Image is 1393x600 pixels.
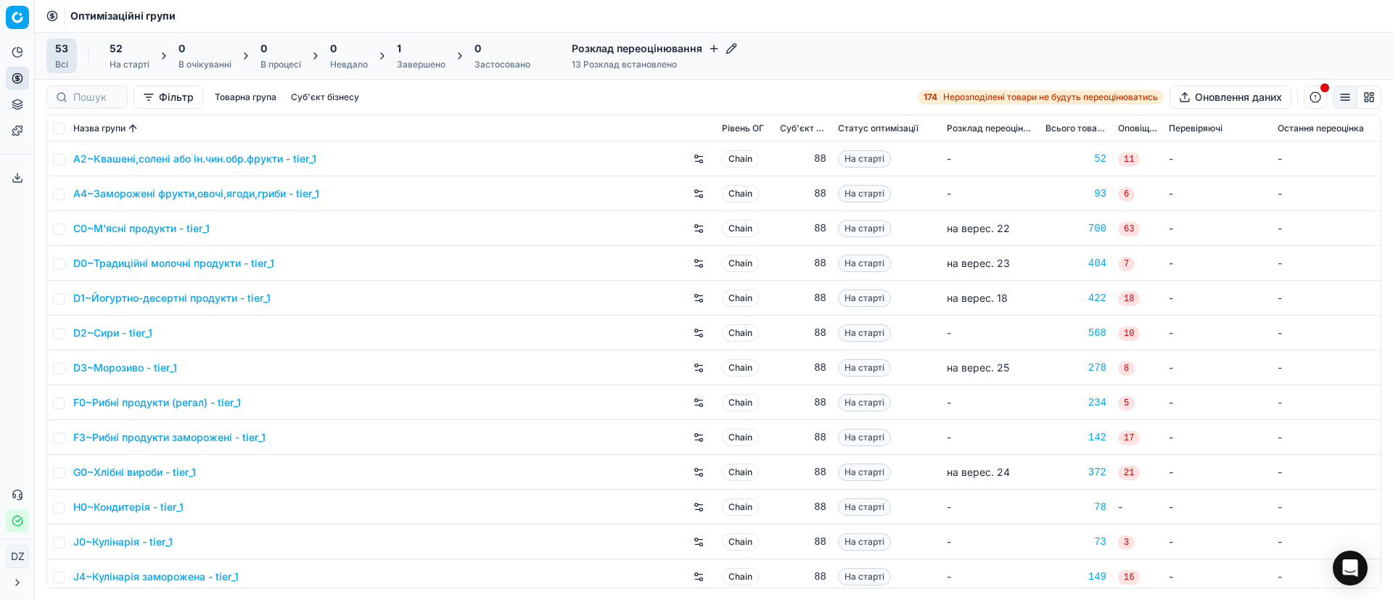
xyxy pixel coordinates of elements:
[722,359,759,377] span: Chain
[1163,385,1272,420] td: -
[780,123,826,134] span: Суб'єкт бізнесу
[397,59,445,70] div: Завершено
[780,326,826,340] div: 88
[572,59,737,70] div: 13 Розклад встановлено
[1163,490,1272,525] td: -
[133,86,203,109] button: Фільтр
[1272,141,1381,176] td: -
[780,570,826,584] div: 88
[947,257,1010,269] span: на верес. 23
[947,222,1010,234] span: на верес. 22
[1163,246,1272,281] td: -
[838,394,891,411] span: На старті
[924,91,937,103] strong: 174
[73,430,266,445] a: F3~Рибні продукти заморожені - tier_1
[1333,551,1368,585] div: Open Intercom Messenger
[178,59,231,70] div: В очікуванні
[1045,430,1106,445] a: 142
[838,533,891,551] span: На старті
[1163,420,1272,455] td: -
[1118,152,1140,167] span: 11
[1045,326,1106,340] a: 568
[1118,326,1140,341] span: 10
[838,568,891,585] span: На старті
[838,324,891,342] span: На старті
[260,59,301,70] div: В процесі
[260,41,267,56] span: 0
[941,385,1040,420] td: -
[1118,535,1135,550] span: 3
[838,220,891,237] span: На старті
[722,255,759,272] span: Chain
[780,500,826,514] div: 88
[947,466,1010,478] span: на верес. 24
[1045,535,1106,549] a: 73
[1169,123,1223,134] span: Перевіряючі
[722,464,759,481] span: Chain
[1045,186,1106,201] a: 93
[722,123,764,134] span: Рівень OГ
[918,90,1164,104] a: 174Нерозподілені товари не будуть переоцінюватись
[780,152,826,166] div: 88
[1045,291,1106,305] a: 422
[838,359,891,377] span: На старті
[722,185,759,202] span: Chain
[1045,500,1106,514] div: 78
[1163,350,1272,385] td: -
[1163,525,1272,559] td: -
[941,176,1040,211] td: -
[1045,256,1106,271] a: 404
[1045,395,1106,410] a: 234
[1163,559,1272,594] td: -
[73,326,152,340] a: D2~Сири - tier_1
[73,291,271,305] a: D1~Йогуртно-десертні продукти - tier_1
[330,41,337,56] span: 0
[947,361,1009,374] span: на верес. 25
[1163,281,1272,316] td: -
[285,89,365,106] button: Суб'єкт бізнесу
[572,41,737,56] h4: Розклад переоцінювання
[1118,570,1140,585] span: 16
[941,316,1040,350] td: -
[1045,123,1106,134] span: Всього товарів
[330,59,368,70] div: Невдало
[1272,176,1381,211] td: -
[126,121,140,136] button: Sorted by Назва групи ascending
[722,324,759,342] span: Chain
[209,89,282,106] button: Товарна група
[1118,431,1140,445] span: 17
[1045,361,1106,375] a: 278
[1118,396,1135,411] span: 5
[73,123,126,134] span: Назва групи
[1045,570,1106,584] a: 149
[1118,222,1140,237] span: 63
[70,9,176,23] nav: breadcrumb
[1045,152,1106,166] a: 52
[73,500,184,514] a: H0~Кондитерія - tier_1
[722,498,759,516] span: Chain
[73,186,319,201] a: A4~Заморожені фрукти,овочі,ягоди,гриби - tier_1
[1118,257,1135,271] span: 7
[1045,465,1106,480] div: 372
[838,185,891,202] span: На старті
[838,255,891,272] span: На старті
[1118,361,1135,376] span: 8
[1272,490,1381,525] td: -
[1045,221,1106,236] a: 700
[1118,466,1140,480] span: 21
[838,289,891,307] span: На старті
[941,490,1040,525] td: -
[55,41,68,56] span: 53
[947,292,1008,304] span: на верес. 18
[474,59,530,70] div: Застосовано
[73,90,118,104] input: Пошук
[941,141,1040,176] td: -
